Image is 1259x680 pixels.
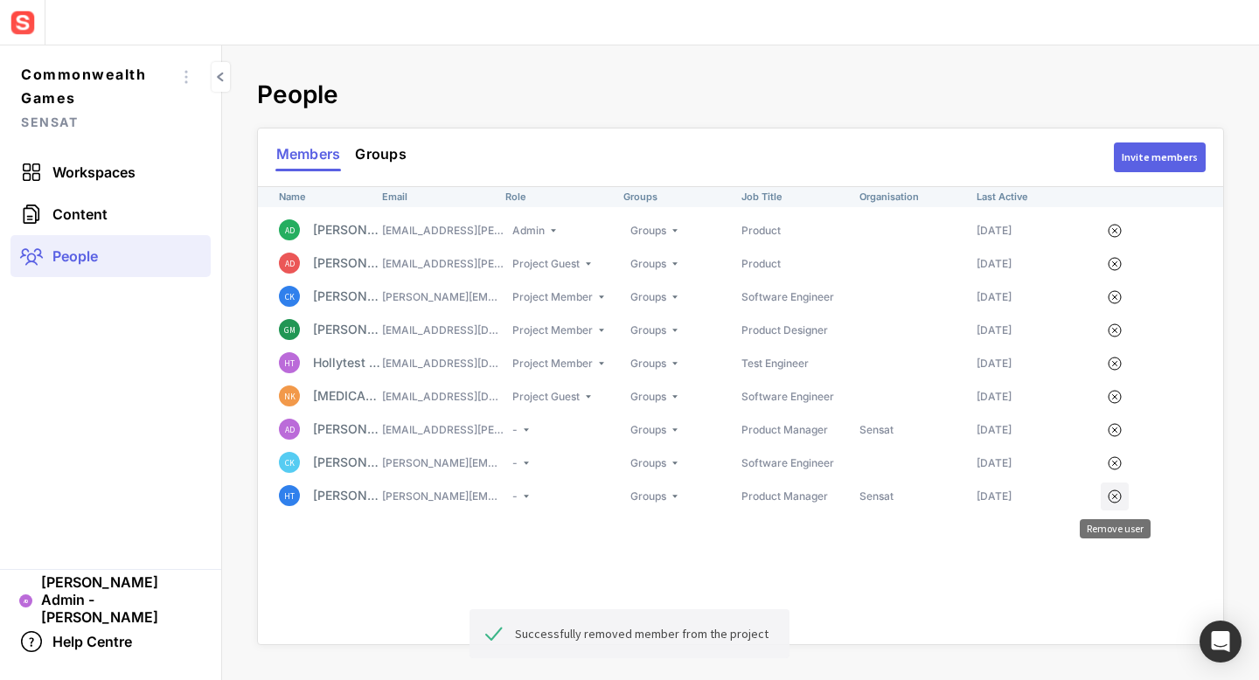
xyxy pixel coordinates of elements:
[741,347,859,380] td: Test Engineer
[1087,523,1144,535] span: Remove user
[741,380,859,413] td: Software Engineer
[623,482,689,511] div: Groups
[52,247,98,265] span: People
[52,163,136,181] span: Workspaces
[313,320,381,338] p: [PERSON_NAME]
[10,621,211,663] a: Help Centre
[977,413,1100,447] td: [DATE]
[381,281,504,314] td: [PERSON_NAME][EMAIL_ADDRESS][PERSON_NAME][PERSON_NAME][DOMAIN_NAME]
[623,448,689,478] div: Groups
[977,447,1100,480] td: [DATE]
[284,490,295,501] text: HT
[859,186,977,207] th: Organisation
[313,453,381,471] p: [PERSON_NAME] Admin - [PERSON_NAME]
[275,143,341,165] span: Members
[355,143,407,165] span: Groups
[52,633,132,650] span: Help Centre
[623,349,689,378] div: Groups
[977,247,1100,281] td: [DATE]
[741,413,859,447] td: Product Manager
[859,480,977,513] td: Sensat
[284,324,296,335] text: GM
[505,349,616,378] div: Project Member
[381,447,504,480] td: [PERSON_NAME][EMAIL_ADDRESS][PERSON_NAME][PERSON_NAME][DOMAIN_NAME]
[623,282,689,312] div: Groups
[741,247,859,281] td: Product
[977,314,1100,347] td: [DATE]
[977,480,1100,513] td: [DATE]
[515,623,769,644] div: Successfully removed member from the project
[741,480,859,513] td: Product Manager
[1200,621,1242,663] div: Open Intercom Messenger
[313,220,381,239] p: [PERSON_NAME]
[505,282,616,312] div: Project Member
[741,281,859,314] td: Software Engineer
[10,235,211,277] a: People
[623,415,689,445] div: Groups
[285,457,295,468] text: CK
[313,287,381,305] p: [PERSON_NAME]
[741,186,859,207] th: Job Title
[623,186,741,207] th: Groups
[977,380,1100,413] td: [DATE]
[10,193,211,235] a: Content
[505,382,602,412] div: Project Guest
[623,316,689,345] div: Groups
[284,357,295,368] text: HT
[977,214,1100,247] td: [DATE]
[258,186,381,207] th: Name
[977,347,1100,380] td: [DATE]
[381,186,504,207] th: Email
[41,573,202,626] span: [PERSON_NAME] Admin - [PERSON_NAME]
[505,249,602,279] div: Project Guest
[741,214,859,247] td: Product
[623,382,689,412] div: Groups
[21,63,172,110] span: Commonwealth Games
[21,110,172,134] span: Sensat
[505,316,616,345] div: Project Member
[505,415,540,445] div: -
[381,247,504,281] td: [EMAIL_ADDRESS][PERSON_NAME][PERSON_NAME][DOMAIN_NAME]
[381,314,504,347] td: [EMAIL_ADDRESS][DOMAIN_NAME]
[505,448,540,478] div: -
[285,258,295,268] text: AD
[313,486,381,504] p: [PERSON_NAME] Admin - [PERSON_NAME]
[7,7,38,38] img: sensat
[1122,152,1198,163] div: Invite members
[285,291,295,302] text: CK
[23,598,29,605] text: AD
[10,151,211,193] a: Workspaces
[505,216,567,246] div: Admin
[313,420,381,438] p: [PERSON_NAME] Admin - [PERSON_NAME]
[859,413,977,447] td: Sensat
[741,447,859,480] td: Software Engineer
[381,413,504,447] td: [EMAIL_ADDRESS][PERSON_NAME][PERSON_NAME][DOMAIN_NAME]
[623,216,689,246] div: Groups
[257,80,1224,110] h2: People
[623,249,689,279] div: Groups
[381,347,504,380] td: [EMAIL_ADDRESS][DOMAIN_NAME]
[313,353,381,371] p: Hollytest Tylertest
[381,214,504,247] td: [EMAIL_ADDRESS][PERSON_NAME][PERSON_NAME][DOMAIN_NAME]
[313,253,381,272] p: [PERSON_NAME]
[313,386,381,405] p: [MEDICAL_DATA][PERSON_NAME]
[504,186,623,207] th: Role
[505,482,540,511] div: -
[977,281,1100,314] td: [DATE]
[285,424,295,434] text: AD
[284,391,296,401] text: NK
[1114,142,1206,172] button: Invite members
[381,380,504,413] td: [EMAIL_ADDRESS][DOMAIN_NAME]
[52,205,108,223] span: Content
[285,225,295,235] text: AD
[977,186,1100,207] th: Last Active
[741,314,859,347] td: Product Designer
[381,480,504,513] td: [PERSON_NAME][EMAIL_ADDRESS][PERSON_NAME][PERSON_NAME][DOMAIN_NAME]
